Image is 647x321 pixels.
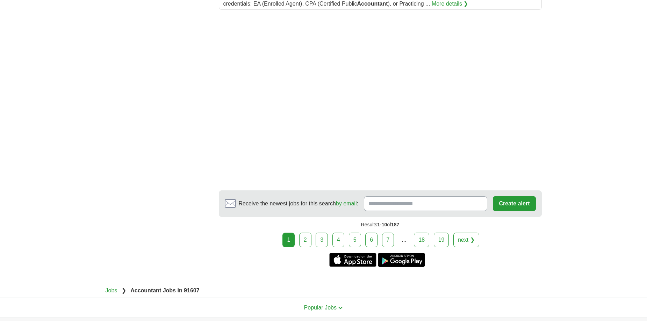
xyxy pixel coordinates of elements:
a: Get the iPhone app [329,253,376,267]
span: Receive the newest jobs for this search : [239,199,358,208]
span: 1-10 [377,222,387,227]
a: 6 [365,233,378,247]
div: Results of [219,217,542,233]
div: 1 [282,233,295,247]
a: 4 [332,233,345,247]
span: ❯ [122,287,126,293]
iframe: Ads by Google [219,15,542,185]
strong: Accountant Jobs in 91607 [130,287,199,293]
a: 18 [414,233,429,247]
div: ... [397,233,411,247]
button: Create alert [493,196,535,211]
a: 2 [299,233,311,247]
img: toggle icon [338,306,343,309]
a: 19 [434,233,449,247]
strong: Accountant [357,1,388,7]
span: 187 [391,222,399,227]
a: Get the Android app [378,253,425,267]
a: 5 [349,233,361,247]
a: 7 [382,233,394,247]
a: Jobs [106,287,117,293]
span: Popular Jobs [304,305,337,311]
a: next ❯ [453,233,479,247]
a: by email [336,200,357,206]
a: 3 [316,233,328,247]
